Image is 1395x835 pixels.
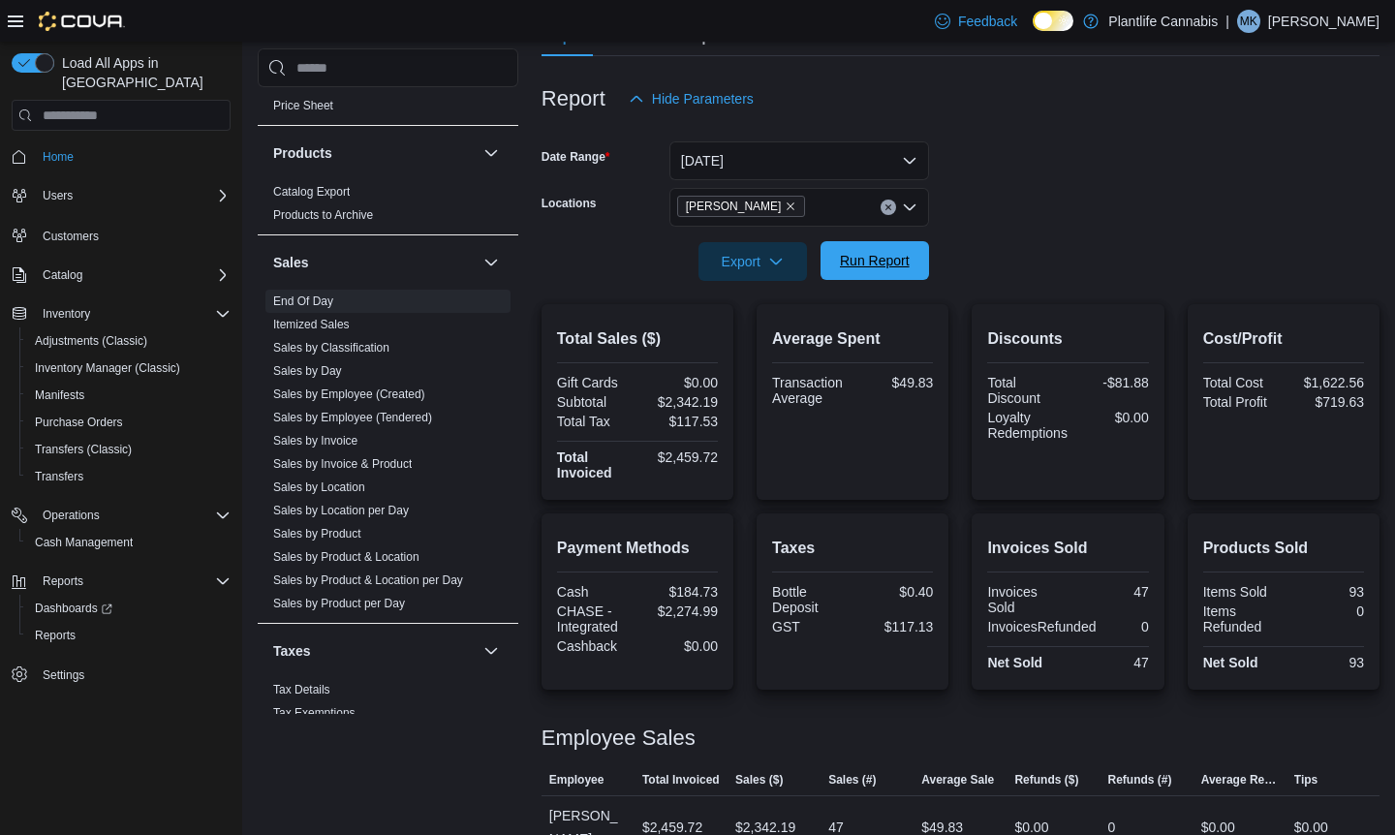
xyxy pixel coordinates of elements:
a: Reports [27,624,83,647]
h2: Total Sales ($) [557,327,718,351]
span: Operations [35,504,231,527]
strong: Net Sold [1203,655,1258,670]
button: Operations [4,502,238,529]
div: GST [772,619,849,634]
span: Home [43,149,74,165]
button: Hide Parameters [621,79,761,118]
div: 93 [1287,655,1364,670]
span: Users [43,188,73,203]
button: Clear input [881,200,896,215]
a: Sales by Location per Day [273,504,409,517]
button: Customers [4,221,238,249]
a: Tax Exemptions [273,706,356,720]
span: Sales by Employee (Created) [273,387,425,402]
span: Reports [35,570,231,593]
button: Taxes [273,641,476,661]
a: Sales by Classification [273,341,389,355]
div: 0 [1287,603,1364,619]
a: Customers [35,225,107,248]
span: Customers [43,229,99,244]
img: Cova [39,12,125,31]
div: $117.13 [856,619,933,634]
button: Operations [35,504,108,527]
span: Itemized Sales [273,317,350,332]
a: Sales by Invoice [273,434,357,448]
button: Export [698,242,807,281]
div: $2,342.19 [641,394,718,410]
a: Sales by Employee (Tendered) [273,411,432,424]
a: Sales by Employee (Created) [273,387,425,401]
div: Bottle Deposit [772,584,849,615]
div: Taxes [258,678,518,732]
span: Sales by Employee (Tendered) [273,410,432,425]
h2: Taxes [772,537,933,560]
span: Load All Apps in [GEOGRAPHIC_DATA] [54,53,231,92]
div: $49.83 [856,375,933,390]
span: Average Sale [921,772,994,788]
a: Dashboards [27,597,120,620]
div: $184.73 [641,584,718,600]
span: Run Report [840,251,910,270]
a: Itemized Sales [273,318,350,331]
span: Sales by Invoice [273,433,357,448]
button: Inventory [4,300,238,327]
a: Adjustments (Classic) [27,329,155,353]
a: Sales by Product [273,527,361,541]
h3: Taxes [273,641,311,661]
span: Products to Archive [273,207,373,223]
span: Purchase Orders [35,415,123,430]
span: Inventory [43,306,90,322]
span: Dark Mode [1033,31,1034,32]
a: Sales by Invoice & Product [273,457,412,471]
span: Settings [43,667,84,683]
div: Transaction Average [772,375,849,406]
span: Transfers (Classic) [35,442,132,457]
button: Transfers (Classic) [19,436,238,463]
button: Reports [4,568,238,595]
a: Feedback [927,2,1025,41]
span: Sales ($) [735,772,783,788]
h3: Sales [273,253,309,272]
a: Products to Archive [273,208,373,222]
div: CHASE - Integrated [557,603,634,634]
h2: Payment Methods [557,537,718,560]
button: Users [35,184,80,207]
h2: Cost/Profit [1203,327,1364,351]
span: Sales by Day [273,363,342,379]
div: InvoicesRefunded [987,619,1096,634]
div: Cashback [557,638,634,654]
button: Sales [480,251,503,274]
a: Sales by Product & Location [273,550,419,564]
span: Sales by Invoice & Product [273,456,412,472]
span: Sales by Product [273,526,361,541]
a: Settings [35,664,92,687]
div: -$81.88 [1072,375,1149,390]
nav: Complex example [12,135,231,739]
input: Dark Mode [1033,11,1073,31]
span: Refunds (#) [1108,772,1172,788]
div: Total Profit [1203,394,1280,410]
span: Cash Management [27,531,231,554]
h2: Invoices Sold [987,537,1148,560]
div: Invoices Sold [987,584,1064,615]
div: 47 [1072,584,1149,600]
span: Sales by Product & Location per Day [273,572,463,588]
button: Settings [4,661,238,689]
h3: Employee Sales [542,727,696,750]
div: Total Cost [1203,375,1280,390]
span: Sales (#) [828,772,876,788]
div: Subtotal [557,394,634,410]
div: $0.00 [1075,410,1149,425]
span: End Of Day [273,294,333,309]
a: Transfers [27,465,91,488]
a: Home [35,145,81,169]
div: Cash [557,584,634,600]
button: [DATE] [669,141,929,180]
span: Tax Exemptions [273,705,356,721]
span: Reports [43,573,83,589]
div: $0.40 [856,584,933,600]
button: Reports [35,570,91,593]
span: Manifests [27,384,231,407]
button: Users [4,182,238,209]
span: Cash Management [35,535,133,550]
